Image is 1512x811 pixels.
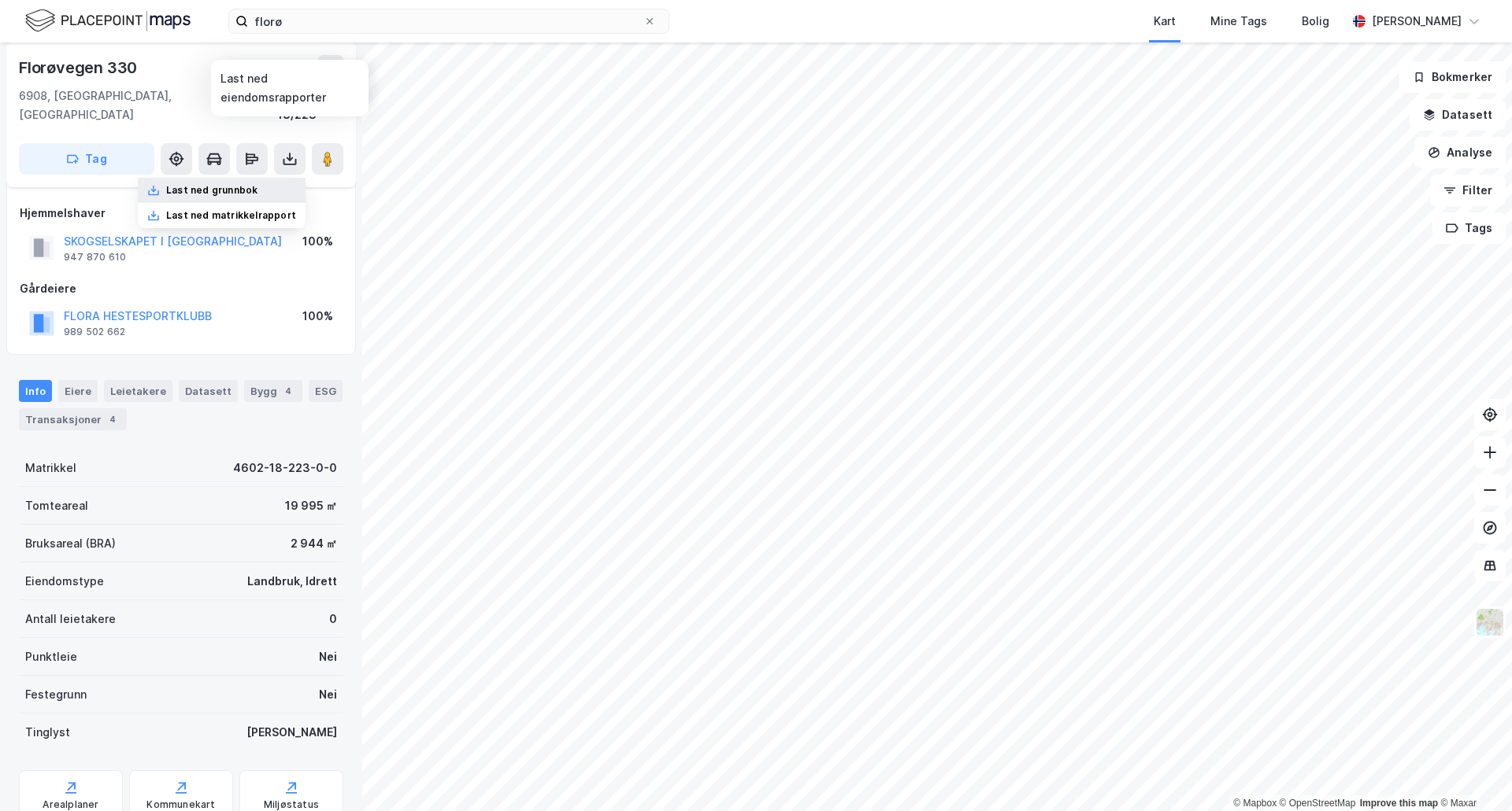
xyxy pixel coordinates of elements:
[319,647,337,666] div: Nei
[233,459,337,477] div: 4602-18-223-0-0
[247,572,337,591] div: Landbruk, Idrett
[25,685,87,704] div: Festegrunn
[1302,12,1329,31] div: Bolig
[329,610,337,629] div: 0
[1360,798,1438,809] a: Improve this map
[19,408,127,430] div: Transaksjoner
[19,87,277,124] div: 6908, [GEOGRAPHIC_DATA], [GEOGRAPHIC_DATA]
[1210,12,1267,31] div: Mine Tags
[1280,798,1356,809] a: OpenStreetMap
[25,572,104,591] div: Eiendomstype
[25,534,116,553] div: Bruksareal (BRA)
[105,411,120,427] div: 4
[166,184,258,197] div: Last ned grunnbok
[43,798,98,811] div: Arealplaner
[302,232,333,251] div: 100%
[25,7,191,35] img: logo.f888ab2527a4732fd821a326f86c7f29.svg
[64,251,126,264] div: 947 870 610
[25,496,88,515] div: Tomteareal
[302,307,333,326] div: 100%
[264,798,319,811] div: Miljøstatus
[146,798,215,811] div: Kommunekart
[1154,12,1176,31] div: Kart
[179,380,238,402] div: Datasett
[166,209,296,222] div: Last ned matrikkelrapport
[1432,212,1506,244] button: Tags
[277,87,343,124] div: Kinn, 18/223
[1430,175,1506,206] button: Filter
[319,685,337,704] div: Nei
[25,647,77,666] div: Punktleie
[20,204,343,223] div: Hjemmelshaver
[285,496,337,515] div: 19 995 ㎡
[25,610,116,629] div: Antall leietakere
[19,55,140,80] div: Florøvegen 330
[19,143,154,175] button: Tag
[20,279,343,298] div: Gårdeiere
[25,723,70,742] div: Tinglyst
[291,534,337,553] div: 2 944 ㎡
[1399,61,1506,93] button: Bokmerker
[1433,735,1512,811] iframe: Chat Widget
[309,380,343,402] div: ESG
[19,380,52,402] div: Info
[246,723,337,742] div: [PERSON_NAME]
[1475,607,1505,637] img: Z
[1414,137,1506,168] button: Analyse
[64,326,125,338] div: 989 502 662
[1233,798,1277,809] a: Mapbox
[104,380,172,402] div: Leietakere
[25,459,76,477] div: Matrikkel
[1433,735,1512,811] div: Kontrollprogram for chat
[58,380,98,402] div: Eiere
[280,383,296,399] div: 4
[1410,99,1506,131] button: Datasett
[1372,12,1462,31] div: [PERSON_NAME]
[244,380,302,402] div: Bygg
[248,9,643,33] input: Søk på adresse, matrikkel, gårdeiere, leietakere eller personer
